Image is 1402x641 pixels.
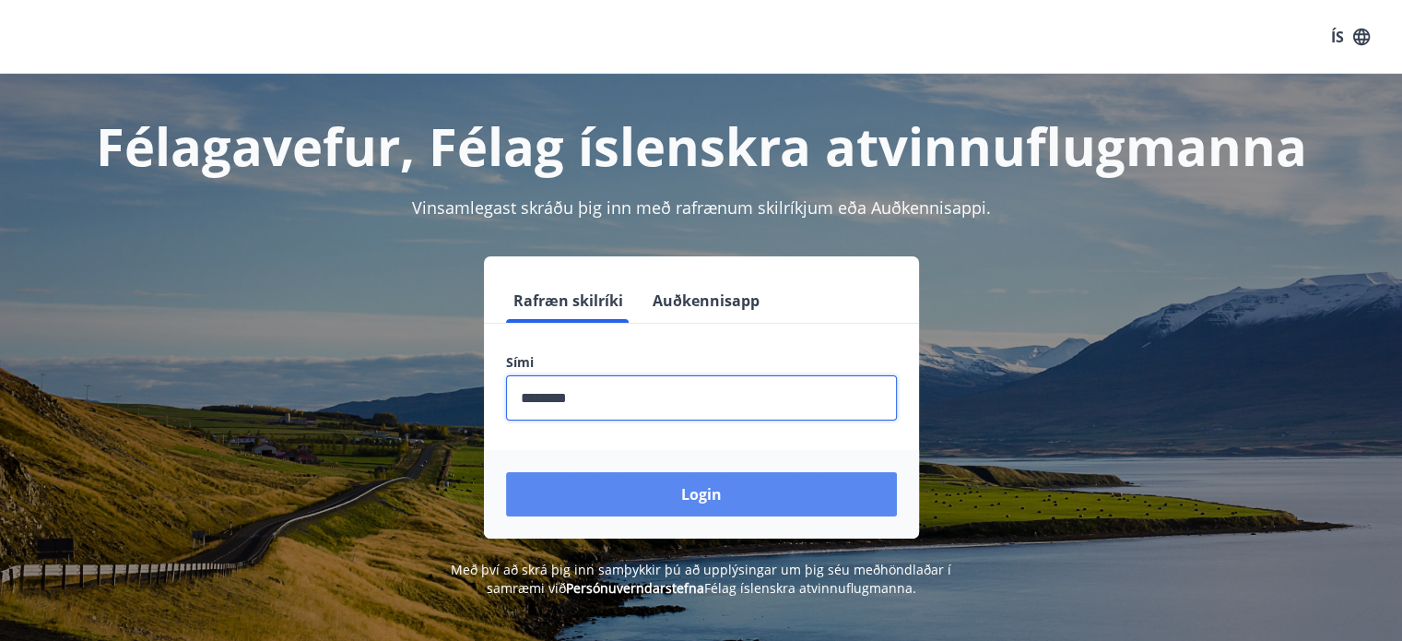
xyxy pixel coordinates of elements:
[1321,20,1380,53] button: ÍS
[60,111,1343,181] h1: Félagavefur, Félag íslenskra atvinnuflugmanna
[566,579,704,597] a: Persónuverndarstefna
[645,279,767,323] button: Auðkennisapp
[451,561,951,597] span: Með því að skrá þig inn samþykkir þú að upplýsingar um þig séu meðhöndlaðar í samræmi við Félag í...
[506,472,897,516] button: Login
[506,353,897,372] label: Sími
[506,279,630,323] button: Rafræn skilríki
[412,196,991,219] span: Vinsamlegast skráðu þig inn með rafrænum skilríkjum eða Auðkennisappi.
